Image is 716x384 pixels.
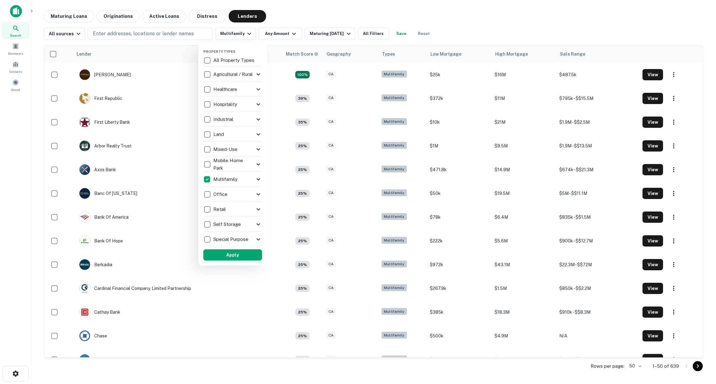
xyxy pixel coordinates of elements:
span: Property Types [203,50,236,53]
div: Industrial [203,112,262,127]
div: Hospitality [203,97,262,112]
div: Mixed-Use [203,142,262,157]
p: Mobile Home Park [213,157,255,172]
p: Self Storage [213,221,242,228]
p: Healthcare [213,86,238,93]
div: Multifamily [203,172,262,187]
p: Agricultural / Rural [213,71,254,78]
p: Industrial [213,116,235,123]
div: Retail [203,202,262,217]
div: Healthcare [203,82,262,97]
p: Multifamily [213,176,239,183]
iframe: Chat Widget [685,334,716,364]
button: Apply [203,249,262,261]
p: Mixed-Use [213,146,239,153]
div: Agricultural / Rural [203,67,262,82]
p: Special Purpose [213,236,250,243]
div: Mobile Home Park [203,157,262,172]
div: Office [203,187,262,202]
p: Land [213,131,225,138]
p: All Property Types [213,57,256,64]
div: Special Purpose [203,232,262,247]
p: Hospitality [213,101,238,108]
p: Office [213,191,229,198]
div: Self Storage [203,217,262,232]
div: Land [203,127,262,142]
p: Retail [213,206,227,213]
